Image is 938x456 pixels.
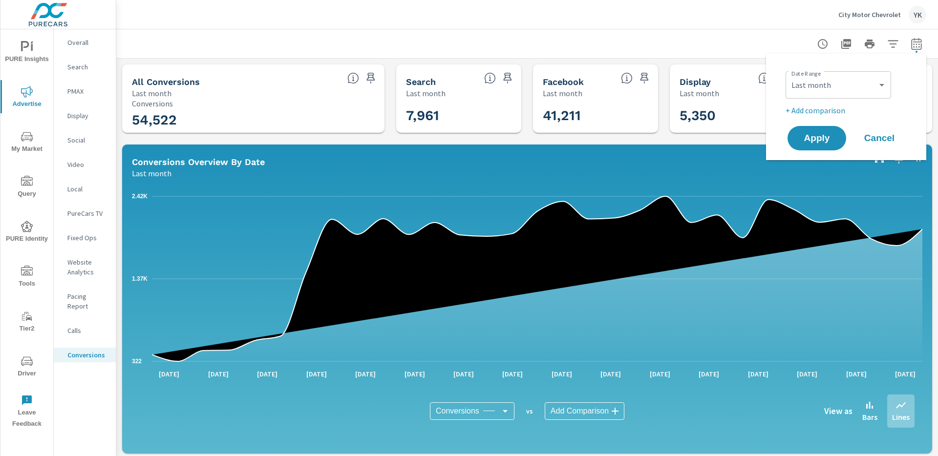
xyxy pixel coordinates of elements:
[790,369,824,379] p: [DATE]
[3,176,50,200] span: Query
[545,402,624,420] div: Add Comparison
[621,72,633,84] span: All conversions reported from Facebook with duplicates filtered out
[637,70,652,86] span: Save this to your personalized report
[543,77,584,87] h5: Facebook
[3,41,50,65] span: PURE Insights
[299,369,334,379] p: [DATE]
[824,406,853,416] h6: View as
[201,369,235,379] p: [DATE]
[788,126,846,150] button: Apply
[54,323,116,338] div: Calls
[447,369,481,379] p: [DATE]
[54,289,116,313] div: Pacing Report
[54,255,116,279] div: Website Analytics
[680,107,809,124] h3: 5,350
[67,62,108,72] p: Search
[67,350,108,360] p: Conversions
[67,208,108,218] p: PureCars TV
[495,369,530,379] p: [DATE]
[883,34,903,54] button: Apply Filters
[132,358,142,365] text: 322
[907,34,926,54] button: Select Date Range
[643,369,677,379] p: [DATE]
[54,35,116,50] div: Overall
[54,182,116,196] div: Local
[860,34,879,54] button: Print Report
[54,206,116,221] div: PureCars TV
[406,77,436,87] h5: Search
[132,167,171,179] p: Last month
[3,311,50,334] span: Tier2
[838,10,901,19] p: City Motor Chevrolet
[54,108,116,123] div: Display
[406,107,535,124] h3: 7,961
[543,107,672,124] h3: 41,211
[67,257,108,277] p: Website Analytics
[132,193,148,200] text: 2.42K
[892,411,910,423] p: Lines
[67,86,108,96] p: PMAX
[54,133,116,147] div: Social
[797,134,836,143] span: Apply
[543,87,582,99] p: Last month
[839,369,874,379] p: [DATE]
[406,87,446,99] p: Last month
[347,72,359,84] span: All Conversions include Actions, Leads and Unmapped Conversions
[348,369,383,379] p: [DATE]
[54,84,116,99] div: PMAX
[545,369,579,379] p: [DATE]
[67,326,108,335] p: Calls
[67,38,108,47] p: Overall
[67,184,108,194] p: Local
[758,72,770,84] span: Display Conversions include Actions, Leads and Unmapped Conversions
[3,131,50,155] span: My Market
[3,266,50,290] span: Tools
[67,233,108,243] p: Fixed Ops
[67,135,108,145] p: Social
[862,411,877,423] p: Bars
[850,126,909,150] button: Cancel
[67,291,108,311] p: Pacing Report
[3,394,50,430] span: Leave Feedback
[741,369,775,379] p: [DATE]
[500,70,515,86] span: Save this to your personalized report
[692,369,726,379] p: [DATE]
[3,355,50,379] span: Driver
[398,369,432,379] p: [DATE]
[860,134,899,143] span: Cancel
[132,77,200,87] h5: All Conversions
[680,77,711,87] h5: Display
[363,70,379,86] span: Save this to your personalized report
[836,34,856,54] button: "Export Report to PDF"
[132,275,148,282] text: 1.37K
[152,369,186,379] p: [DATE]
[3,221,50,245] span: PURE Identity
[54,348,116,362] div: Conversions
[67,160,108,169] p: Video
[54,60,116,74] div: Search
[430,402,514,420] div: Conversions
[594,369,628,379] p: [DATE]
[786,104,911,116] p: + Add comparison
[888,369,922,379] p: [DATE]
[132,157,265,167] h5: Conversions Overview By Date
[3,86,50,110] span: Advertise
[0,29,53,434] div: nav menu
[54,157,116,172] div: Video
[132,99,375,108] p: Conversions
[909,6,926,23] div: YK
[484,72,496,84] span: Search Conversions include Actions, Leads and Unmapped Conversions.
[680,87,719,99] p: Last month
[132,112,375,128] h3: 54,522
[514,407,545,415] p: vs
[67,111,108,121] p: Display
[551,406,609,416] span: Add Comparison
[54,230,116,245] div: Fixed Ops
[250,369,284,379] p: [DATE]
[436,406,479,416] span: Conversions
[132,87,171,99] p: Last month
